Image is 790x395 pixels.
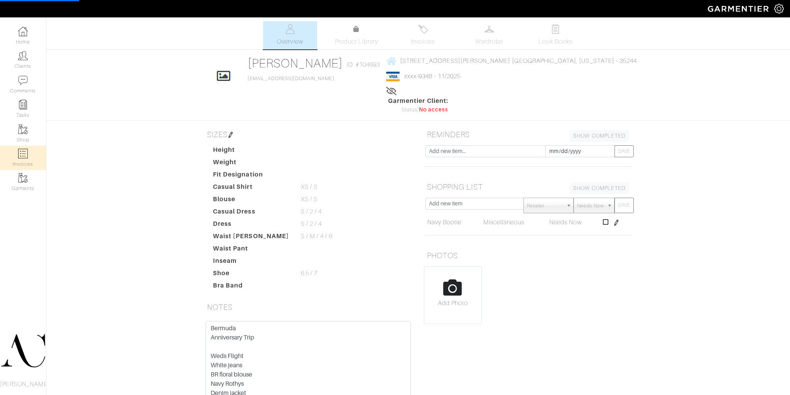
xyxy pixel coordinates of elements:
[301,182,317,192] span: XS / S
[577,198,604,213] span: Needs Now
[404,73,461,80] a: xxxx-9348 - 11/2025
[538,37,573,46] span: Look Books
[207,170,295,182] dt: Fit Designation
[396,21,450,49] a: Invoices
[424,248,632,263] h5: PHOTOS
[704,2,774,15] img: garmentier-logo-header-white-b43fb05a5012e4ada735d5af1a66efaba907eab6374d6393d1fbf88cb4ef424d.png
[329,25,383,46] a: Product Library
[424,127,632,142] h5: REMINDERS
[774,4,784,13] img: gear-icon-white-bd11855cb880d31180b6d7d6211b90ccbf57a29d726f0c71d8c61bd08dd39cc2.png
[207,207,295,219] dt: Casual Dress
[18,173,28,183] img: garments-icon-b7da505a4dc4fd61783c78ac3ca0ef83fa9d6f193b1c9dc38574b1d14d53ca28.png
[18,51,28,61] img: clients-icon-6bae9207a08558b7cb47a8932f037763ab4055f8c8b6bfacd5dc20c3e0201464.png
[207,219,295,232] dt: Dress
[424,179,632,195] h5: SHOPPING LIST
[301,195,317,204] span: XS / S
[411,37,434,46] span: Invoices
[528,21,582,49] a: Look Books
[570,182,629,194] a: SHOW COMPLETED
[549,219,582,226] span: Needs Now
[248,56,343,70] a: [PERSON_NAME]
[248,76,334,81] a: [EMAIL_ADDRESS][DOMAIN_NAME]
[285,24,295,34] img: basicinfo-40fd8af6dae0f16599ec9e87c0ef1c0a1fdea2edbe929e3d69a839185d80c458.svg
[18,76,28,85] img: comment-icon-a0a6a9ef722e966f86d9cbdc48e553b5cf19dbc54f86b18d962a5391bc8f6eb6.png
[335,37,378,46] span: Product Library
[484,24,494,34] img: wardrobe-487a4870c1b7c33e795ec22d11cfc2ed9d08956e64fb3008fe2437562e282088.svg
[427,218,462,227] a: Navy Bootie
[301,232,333,241] span: S / M / 4 / 6
[301,219,322,229] span: S / 2 / 4
[18,149,28,158] img: orders-icon-0abe47150d42831381b5fb84f609e132dff9fe21cb692f30cb5eec754e2cba89.png
[207,145,295,158] dt: Height
[228,132,234,138] img: pen-cf24a1663064a2ec1b9c1bd2387e9de7a2fa800b781884d57f21acf72779bad2.png
[475,37,503,46] span: Wardrobe
[207,232,295,244] dt: Waist [PERSON_NAME]
[207,182,295,195] dt: Casual Shirt
[614,145,634,157] button: SAVE
[204,127,412,142] h5: SIZES
[462,21,516,49] a: Wardrobe
[263,21,317,49] a: Overview
[425,198,524,210] input: Add new item
[388,106,448,114] div: Status:
[483,219,525,226] span: Miscellaneous
[301,269,317,278] span: 6.5 / 7
[277,37,303,46] span: Overview
[347,60,380,69] span: ID: #104693
[570,130,629,142] a: SHOW COMPLETED
[207,244,295,256] dt: Waist Pant
[207,269,295,281] dt: Shoe
[207,281,295,293] dt: Bra Band
[207,195,295,207] dt: Blouse
[614,198,634,213] button: SAVE
[400,57,637,64] span: [STREET_ADDRESS][PERSON_NAME] [GEOGRAPHIC_DATA], [US_STATE] - 35244
[18,100,28,109] img: reminder-icon-8004d30b9f0a5d33ae49ab947aed9ed385cf756f9e5892f1edd6e32f2345188e.png
[207,256,295,269] dt: Inseam
[418,24,428,34] img: orders-27d20c2124de7fd6de4e0e44c1d41de31381a507db9b33961299e4e07d508b8c.svg
[388,96,448,106] span: Garmentier Client:
[18,27,28,36] img: dashboard-icon-dbcd8f5a0b271acd01030246c82b418ddd0df26cd7fceb0bd07c9910d44c42f6.png
[386,56,637,66] a: [STREET_ADDRESS][PERSON_NAME] [GEOGRAPHIC_DATA], [US_STATE] - 35244
[425,145,546,157] input: Add new item...
[613,220,620,226] img: pen-cf24a1663064a2ec1b9c1bd2387e9de7a2fa800b781884d57f21acf72779bad2.png
[301,207,322,216] span: S / 2 / 4
[386,72,400,81] img: visa-934b35602734be37eb7d5d7e5dbcd2044c359bf20a24dc3361ca3fa54326a8a7.png
[207,158,295,170] dt: Weight
[204,299,412,315] h5: NOTES
[419,106,448,114] span: No access
[527,198,563,213] span: Retailer
[551,24,560,34] img: todo-9ac3debb85659649dc8f770b8b6100bb5dab4b48dedcbae339e5042a72dfd3cc.svg
[18,124,28,134] img: garments-icon-b7da505a4dc4fd61783c78ac3ca0ef83fa9d6f193b1c9dc38574b1d14d53ca28.png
